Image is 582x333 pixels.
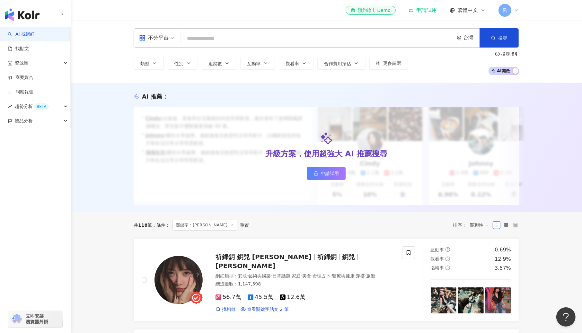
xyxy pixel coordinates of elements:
[26,313,48,325] span: 立即安裝 瀏覽器外掛
[501,51,519,57] div: 搜尋指引
[247,306,289,313] span: 查看關鍵字貼文 2 筆
[383,61,401,66] span: 更多篩選
[139,33,169,43] div: 不分平台
[240,57,275,70] button: 互動率
[8,74,33,81] a: 商案媒合
[495,246,511,253] div: 0.69%
[286,61,299,66] span: 觀看率
[15,99,49,114] span: 趨勢分析
[324,61,351,66] span: 合作費用預估
[216,253,312,261] span: 祈錦鈅 鈅兒 [PERSON_NAME]
[247,61,260,66] span: 互動率
[248,294,273,301] span: 45.5萬
[317,253,337,261] span: 祈錦鈅
[10,314,23,324] img: chrome extension
[313,273,331,278] span: 命理占卜
[470,220,489,230] span: 關聯性
[152,223,170,228] span: 條件 ：
[503,7,507,14] span: 呂
[311,273,313,278] span: ·
[134,223,152,228] div: 共 筆
[154,256,203,304] img: KOL Avatar
[495,52,500,56] span: question-circle
[271,273,272,278] span: ·
[208,61,222,66] span: 追蹤數
[134,238,519,321] a: KOL Avatar祈錦鈅 鈅兒 [PERSON_NAME]祈錦鈅鈅兒[PERSON_NAME]網紅類型：彩妝·藝術與娛樂·日常話題·家庭·美食·命理占卜·醫療與健康·穿搭·旅遊總追蹤數：1,1...
[5,8,40,21] img: logo
[238,273,247,278] span: 彩妝
[168,57,198,70] button: 性別
[8,46,29,52] a: 找貼文
[366,273,375,278] span: 旅遊
[307,167,346,180] a: 申請試用
[216,294,241,301] span: 56.7萬
[321,171,339,176] span: 申請試用
[431,256,444,261] span: 觀看率
[457,36,462,40] span: environment
[431,247,444,252] span: 互動率
[34,103,49,110] div: BETA
[8,104,12,109] span: rise
[445,247,450,252] span: question-circle
[498,35,507,40] span: 搜尋
[265,149,387,160] div: 升級方案，使用超強大 AI 推薦搜尋
[174,61,183,66] span: 性別
[280,294,305,301] span: 12.6萬
[480,28,519,48] button: 搜尋
[279,57,313,70] button: 觀看率
[332,273,355,278] span: 醫療與健康
[556,307,576,327] iframe: Help Scout Beacon - Open
[495,256,511,263] div: 12.9%
[216,262,275,270] span: [PERSON_NAME]
[222,306,235,313] span: 找相似
[453,220,493,230] div: 排序：
[142,92,168,101] div: AI 推薦 ：
[431,265,444,270] span: 漲粉率
[331,273,332,278] span: ·
[138,223,147,228] span: 118
[134,57,164,70] button: 類型
[351,7,391,13] div: 預約線上 Demo
[140,61,149,66] span: 類型
[216,306,235,313] a: 找相似
[15,114,33,128] span: 競品分析
[216,281,394,287] div: 總追蹤數 ： 1,147,598
[290,273,292,278] span: ·
[240,223,249,228] div: 重置
[409,7,437,13] a: 申請試用
[272,273,290,278] span: 日常話題
[346,6,396,15] a: 預約線上 Demo
[317,57,366,70] button: 合作費用預估
[342,253,355,261] span: 鈅兒
[463,35,480,40] div: 台灣
[241,306,289,313] a: 查看關鍵字貼文 2 筆
[431,287,457,313] img: post-image
[355,273,356,278] span: ·
[139,35,145,41] span: appstore
[248,273,271,278] span: 藝術與娛樂
[369,57,408,70] button: 更多篩選
[301,273,302,278] span: ·
[247,273,248,278] span: ·
[202,57,236,70] button: 追蹤數
[8,89,33,95] a: 洞察報告
[365,273,366,278] span: ·
[356,273,365,278] span: 穿搭
[15,56,28,70] span: 資源庫
[172,220,237,231] span: 關鍵字：[PERSON_NAME]
[445,266,450,270] span: question-circle
[495,265,511,272] div: 3.57%
[216,273,394,279] div: 網紅類型 ：
[485,287,511,313] img: post-image
[8,310,62,328] a: chrome extension立即安裝 瀏覽器外掛
[302,273,311,278] span: 美食
[458,287,484,313] img: post-image
[292,273,301,278] span: 家庭
[457,7,478,14] span: 繁體中文
[445,257,450,261] span: question-circle
[8,31,35,38] a: searchAI 找網紅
